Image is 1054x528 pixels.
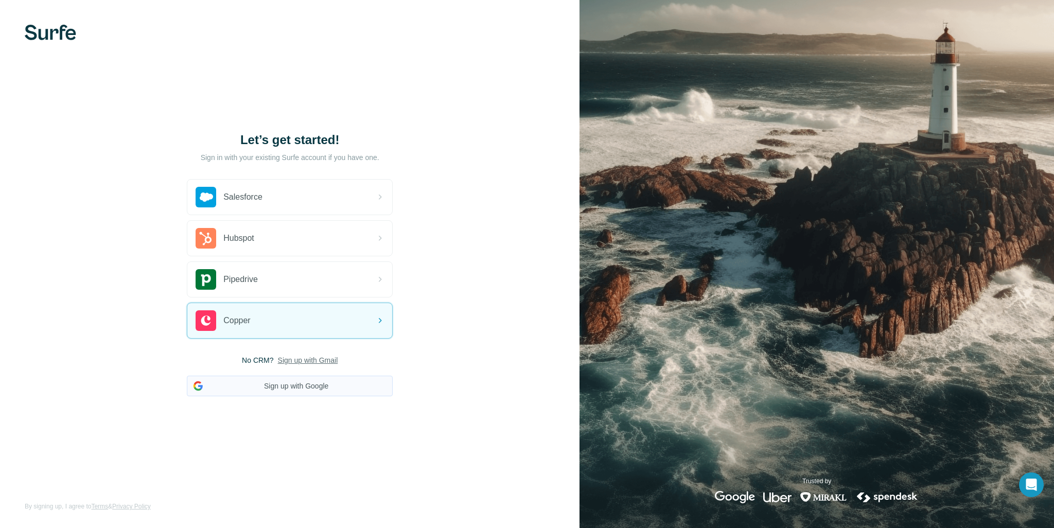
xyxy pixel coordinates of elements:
[855,491,919,503] img: spendesk's logo
[25,25,76,40] img: Surfe's logo
[223,314,250,327] span: Copper
[201,152,379,163] p: Sign in with your existing Surfe account if you have one.
[800,491,847,503] img: mirakl's logo
[25,502,151,511] span: By signing up, I agree to &
[1019,472,1044,497] div: Open Intercom Messenger
[187,376,393,396] button: Sign up with Google
[91,503,108,510] a: Terms
[802,477,831,486] p: Trusted by
[112,503,151,510] a: Privacy Policy
[223,232,254,244] span: Hubspot
[223,191,262,203] span: Salesforce
[763,491,792,503] img: uber's logo
[242,355,273,365] span: No CRM?
[715,491,755,503] img: google's logo
[196,228,216,249] img: hubspot's logo
[187,132,393,148] h1: Let’s get started!
[196,187,216,207] img: salesforce's logo
[196,269,216,290] img: pipedrive's logo
[196,310,216,331] img: copper's logo
[223,273,258,286] span: Pipedrive
[278,355,338,365] button: Sign up with Gmail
